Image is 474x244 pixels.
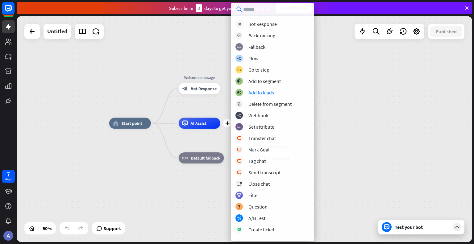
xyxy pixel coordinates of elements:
i: block_add_to_segment [237,79,241,83]
i: block_ab_testing [237,216,241,220]
i: block_fallback [182,155,188,161]
div: Test your bot [395,224,450,230]
i: home_2 [113,121,119,126]
div: Flow [248,55,258,61]
i: block_add_to_segment [237,91,241,95]
div: Delete from segment [248,101,292,107]
div: 3 [196,4,202,12]
div: days [5,177,11,181]
i: webhooks [237,114,241,118]
div: Tag chat [248,158,266,164]
a: 7 days [2,170,15,183]
div: 90% [41,223,53,233]
div: A/B Test [248,215,265,221]
i: block_question [237,205,241,209]
div: Close chat [248,181,270,187]
div: Create ticket [248,226,274,233]
div: Untitled [47,24,67,39]
div: Set attribute [248,124,274,130]
i: block_livechat [237,159,242,163]
i: block_bot_response [182,86,188,91]
div: Go to step [248,67,269,73]
span: Bot Response [191,86,217,91]
i: filter [237,193,241,197]
div: Filter [248,192,259,198]
button: Published [430,26,462,37]
div: 7 [7,172,10,177]
div: Question [248,204,268,210]
div: Bot Response [248,21,277,27]
div: Webhook [248,112,268,118]
i: block_goto [237,68,241,72]
div: Add to segment [248,78,281,84]
i: builder_tree [237,56,241,60]
i: block_close_chat [237,182,242,186]
i: block_backtracking [237,34,241,38]
div: Backtracking [248,32,275,39]
div: Fallback [248,44,265,50]
div: Transfer chat [248,135,276,141]
div: Subscribe in days to get your first month for $1 [169,4,271,12]
span: AI Assist [191,121,206,126]
div: Welcome message [174,75,224,80]
div: Add to leads [248,89,274,96]
i: block_livechat [237,148,242,152]
i: plus [225,121,230,125]
i: block_set_attribute [237,125,241,129]
i: block_fallback [237,45,241,49]
div: Send transcript [248,169,281,176]
span: Start point [121,121,142,126]
i: block_livechat [237,171,242,175]
i: block_livechat [237,136,242,140]
span: Support [103,223,121,233]
i: block_bot_response [237,22,241,26]
i: block_delete_from_segment [237,102,241,106]
div: Mark Goal [248,147,269,153]
span: Default fallback [191,155,220,161]
button: Open LiveChat chat widget [5,2,23,21]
